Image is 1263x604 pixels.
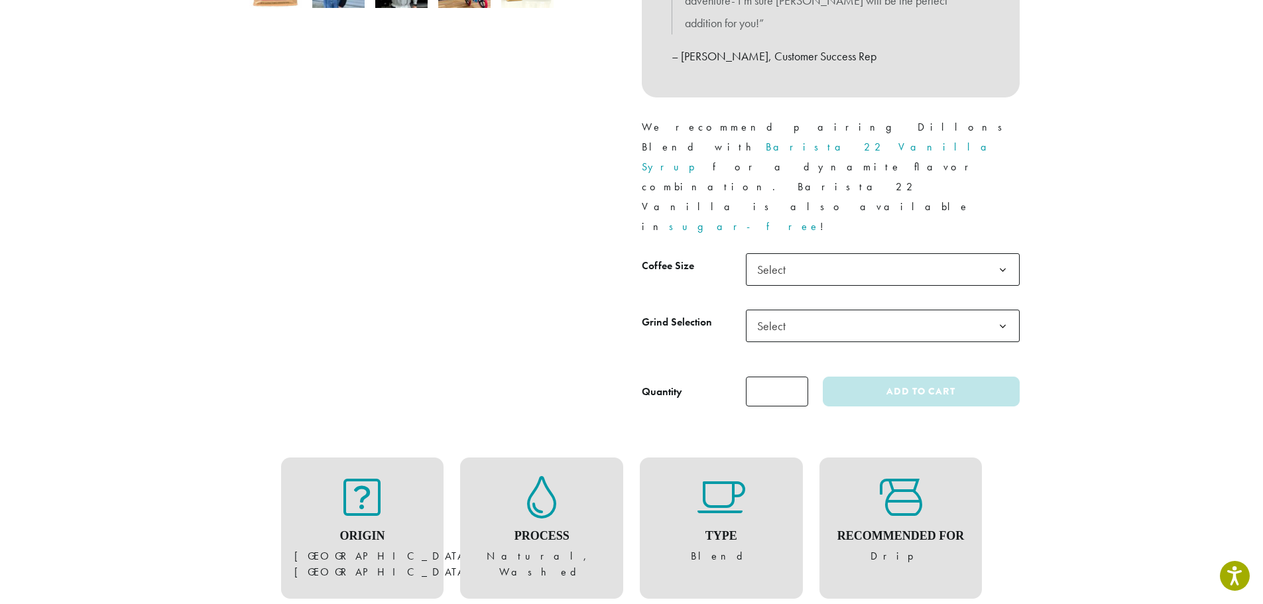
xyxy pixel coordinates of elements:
[653,476,790,565] figure: Blend
[294,476,431,581] figure: [GEOGRAPHIC_DATA], [GEOGRAPHIC_DATA]
[672,45,990,68] p: – [PERSON_NAME], Customer Success Rep
[642,384,682,400] div: Quantity
[746,253,1020,286] span: Select
[669,219,820,233] a: sugar-free
[746,377,808,406] input: Product quantity
[642,313,746,332] label: Grind Selection
[752,313,799,339] span: Select
[473,476,610,581] figure: Natural, Washed
[294,529,431,544] h4: Origin
[642,117,1020,237] p: We recommend pairing Dillons Blend with for a dynamite flavor combination. Barista 22 Vanilla is ...
[642,257,746,276] label: Coffee Size
[746,310,1020,342] span: Select
[833,529,969,544] h4: Recommended For
[833,476,969,565] figure: Drip
[752,257,799,282] span: Select
[642,140,997,174] a: Barista 22 Vanilla Syrup
[473,529,610,544] h4: Process
[823,377,1019,406] button: Add to cart
[653,529,790,544] h4: Type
